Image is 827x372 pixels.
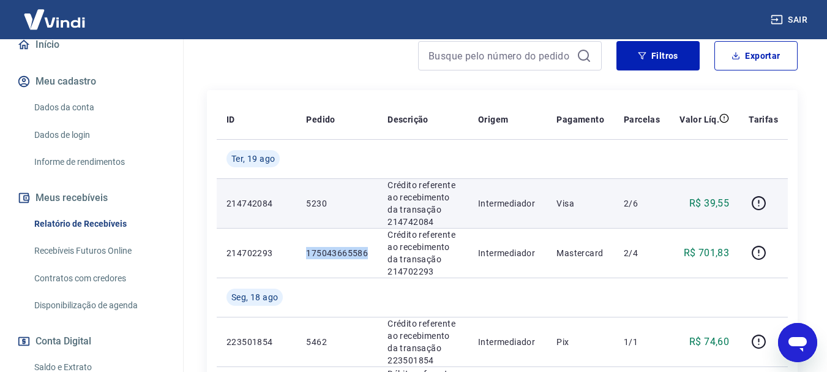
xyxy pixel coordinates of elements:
[679,113,719,126] p: Valor Líq.
[749,113,778,126] p: Tarifas
[29,211,168,237] a: Relatório de Recebíveis
[478,113,508,126] p: Origem
[231,291,278,303] span: Seg, 18 ago
[29,293,168,318] a: Disponibilização de agenda
[306,113,335,126] p: Pedido
[778,323,817,362] iframe: Botão para abrir a janela de mensagens
[15,1,94,38] img: Vindi
[387,113,428,126] p: Descrição
[15,328,168,355] button: Conta Digital
[714,41,798,70] button: Exportar
[29,150,168,175] a: Informe de rendimentos
[387,317,458,366] p: Crédito referente ao recebimento da transação 223501854
[387,179,458,228] p: Crédito referente ao recebimento da transação 214742084
[624,247,660,259] p: 2/4
[616,41,700,70] button: Filtros
[29,266,168,291] a: Contratos com credores
[226,113,235,126] p: ID
[306,197,368,210] p: 5230
[306,247,368,259] p: 175043665586
[478,197,537,210] p: Intermediador
[29,238,168,264] a: Recebíveis Futuros Online
[624,336,660,348] p: 1/1
[15,31,168,58] a: Início
[478,336,537,348] p: Intermediador
[689,335,729,349] p: R$ 74,60
[306,336,368,348] p: 5462
[768,9,812,31] button: Sair
[556,336,604,348] p: Pix
[624,113,660,126] p: Parcelas
[226,197,286,210] p: 214742084
[387,229,458,278] p: Crédito referente ao recebimento da transação 214702293
[556,197,604,210] p: Visa
[15,68,168,95] button: Meu cadastro
[684,246,730,260] p: R$ 701,83
[29,123,168,148] a: Dados de login
[15,184,168,211] button: Meus recebíveis
[428,47,572,65] input: Busque pelo número do pedido
[231,153,275,165] span: Ter, 19 ago
[226,247,286,259] p: 214702293
[29,95,168,120] a: Dados da conta
[624,197,660,210] p: 2/6
[556,113,604,126] p: Pagamento
[556,247,604,259] p: Mastercard
[689,196,729,211] p: R$ 39,55
[478,247,537,259] p: Intermediador
[226,336,286,348] p: 223501854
